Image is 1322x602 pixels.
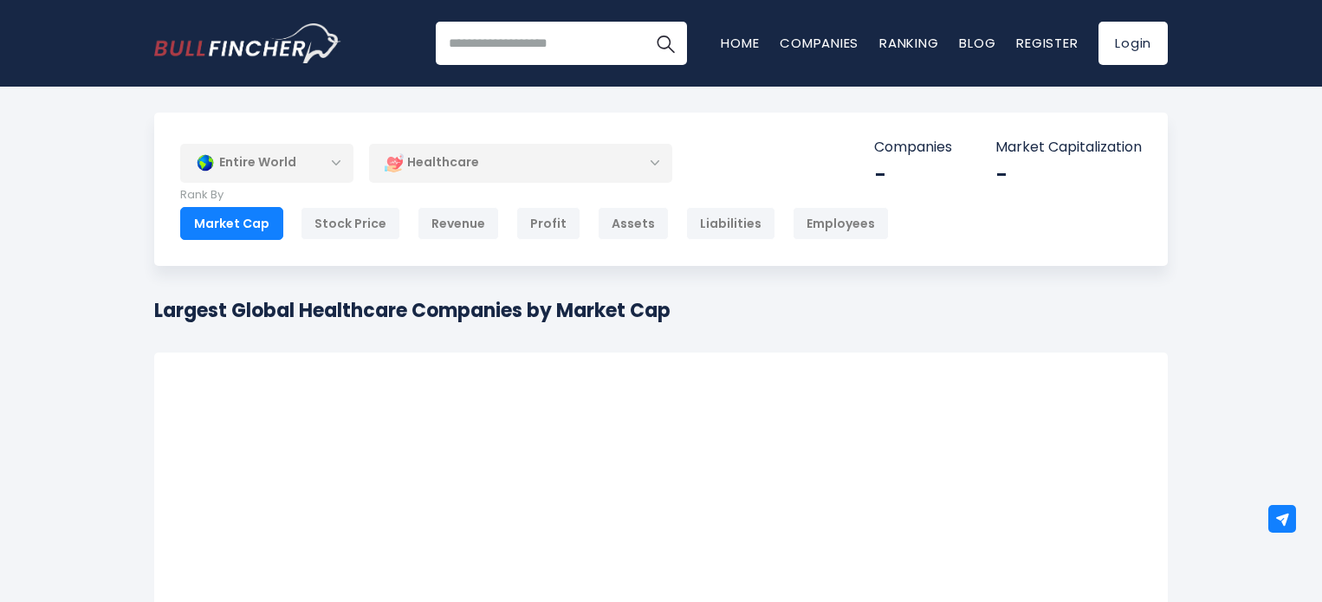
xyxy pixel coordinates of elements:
a: Companies [780,34,859,52]
div: Entire World [180,143,353,183]
p: Rank By [180,188,889,203]
a: Go to homepage [154,23,340,63]
a: Register [1016,34,1078,52]
div: Revenue [418,207,499,240]
p: Market Capitalization [995,139,1142,157]
div: - [874,161,952,188]
h1: Largest Global Healthcare Companies by Market Cap [154,296,671,325]
p: Companies [874,139,952,157]
a: Home [721,34,759,52]
a: Blog [959,34,995,52]
div: Liabilities [686,207,775,240]
div: Healthcare [369,143,672,183]
div: Market Cap [180,207,283,240]
button: Search [644,22,687,65]
div: Assets [598,207,669,240]
div: Profit [516,207,580,240]
div: Stock Price [301,207,400,240]
div: Employees [793,207,889,240]
a: Login [1098,22,1168,65]
a: Ranking [879,34,938,52]
div: - [995,161,1142,188]
img: Bullfincher logo [154,23,341,63]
